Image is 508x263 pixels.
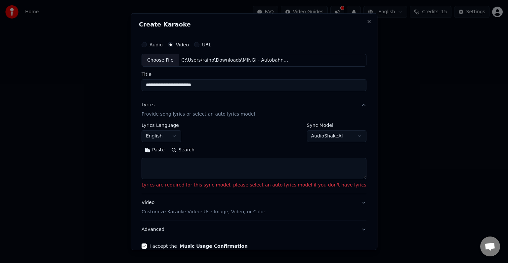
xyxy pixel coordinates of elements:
[142,145,168,155] button: Paste
[142,123,366,194] div: LyricsProvide song lyrics or select an auto lyrics model
[142,199,265,215] div: Video
[142,194,366,221] button: VideoCustomize Karaoke Video: Use Image, Video, or Color
[142,72,366,77] label: Title
[142,111,255,118] p: Provide song lyrics or select an auto lyrics model
[142,182,366,188] p: Lyrics are required for this sync model, please select an auto lyrics model if you don't have lyrics
[149,42,163,47] label: Audio
[142,54,179,66] div: Choose File
[307,123,366,128] label: Sync Model
[142,96,366,123] button: LyricsProvide song lyrics or select an auto lyrics model
[180,244,248,248] button: I accept the
[168,145,198,155] button: Search
[179,57,291,64] div: C:\Users\rainb\Downloads\MINGI - Autobahn ft. Yunmin ｜ Easy Lyrics.mp4
[142,102,154,108] div: Lyrics
[149,244,248,248] label: I accept the
[139,22,369,27] h2: Create Karaoke
[142,123,181,128] label: Lyrics Language
[176,42,189,47] label: Video
[142,221,366,238] button: Advanced
[142,209,265,215] p: Customize Karaoke Video: Use Image, Video, or Color
[202,42,211,47] label: URL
